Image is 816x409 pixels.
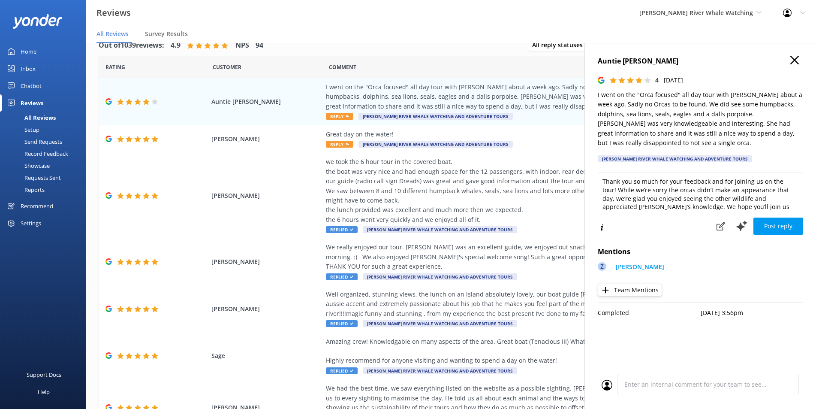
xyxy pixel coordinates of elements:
[598,262,606,271] div: Z
[326,226,358,233] span: Replied
[598,246,803,258] h4: Mentions
[664,76,683,85] p: [DATE]
[27,366,61,383] div: Support Docs
[598,56,803,67] h4: Auntie [PERSON_NAME]
[211,134,322,144] span: [PERSON_NAME]
[211,351,322,361] span: Sage
[598,284,662,297] button: Team Mentions
[99,40,164,51] h4: Out of 1039 reviews:
[326,141,353,148] span: Reply
[5,148,86,160] a: Record Feedback
[21,77,42,94] div: Chatbot
[211,191,322,200] span: [PERSON_NAME]
[326,273,358,280] span: Replied
[21,215,41,232] div: Settings
[598,173,803,211] textarea: Thank you so much for your feedback and for joining us on the tour! While we’re sorry the orcas d...
[326,157,716,224] div: we took the 6 hour tour in the covered boat. the boat was very nice and had enough space for the ...
[21,197,53,215] div: Recommend
[13,14,62,28] img: yonder-white-logo.png
[598,90,803,148] p: I went on the "Orca focused" all day tour with [PERSON_NAME] about a week ago. Sadly no Orcas to ...
[5,184,45,196] div: Reports
[326,130,716,139] div: Great day on the water!
[5,160,86,172] a: Showcase
[211,97,322,106] span: Auntie [PERSON_NAME]
[326,337,716,366] div: Amazing crew! Knowledgable on many aspects of the area. Great boat (Tenacious III) What an amazin...
[326,320,358,327] span: Replied
[701,308,804,318] p: [DATE] 3:56pm
[5,148,68,160] div: Record Feedback
[256,40,263,51] h4: 94
[21,94,43,112] div: Reviews
[235,40,249,51] h4: NPS
[5,124,39,136] div: Setup
[639,9,753,17] span: [PERSON_NAME] River Whale Watching
[363,273,517,280] span: [PERSON_NAME] River Whale Watching and Adventure Tours
[363,226,517,233] span: [PERSON_NAME] River Whale Watching and Adventure Tours
[598,308,701,318] p: Completed
[105,63,125,71] span: Date
[5,136,86,148] a: Send Requests
[21,43,36,60] div: Home
[5,184,86,196] a: Reports
[602,380,612,391] img: user_profile.svg
[326,367,358,374] span: Replied
[21,60,36,77] div: Inbox
[363,320,517,327] span: [PERSON_NAME] River Whale Watching and Adventure Tours
[5,172,61,184] div: Requests Sent
[211,304,322,314] span: [PERSON_NAME]
[326,82,716,111] div: I went on the "Orca focused" all day tour with [PERSON_NAME] about a week ago. Sadly no Orcas to ...
[5,112,56,124] div: All Reviews
[358,141,513,148] span: [PERSON_NAME] River Whale Watching and Adventure Tours
[598,155,752,162] div: [PERSON_NAME] River Whale Watching and Adventure Tours
[363,367,517,374] span: [PERSON_NAME] River Whale Watching and Adventure Tours
[96,6,131,20] h3: Reviews
[326,242,716,271] div: We really enjoyed our tour. [PERSON_NAME] was an excellent guide, we enjoyed out snacks and saw m...
[5,160,50,172] div: Showcase
[96,30,129,38] span: All Reviews
[358,113,513,120] span: [PERSON_NAME] River Whale Watching and Adventure Tours
[171,40,181,51] h4: 4.9
[655,76,659,84] span: 4
[532,40,588,50] span: All reply statuses
[753,218,803,235] button: Post reply
[790,56,799,65] button: Close
[145,30,188,38] span: Survey Results
[326,290,716,318] div: Well organized, stunning views, the lunch on an island absolutely lovely, our boat guide [PERSON_...
[326,113,353,120] span: Reply
[38,383,50,400] div: Help
[5,112,86,124] a: All Reviews
[5,172,86,184] a: Requests Sent
[5,136,62,148] div: Send Requests
[211,257,322,267] span: [PERSON_NAME]
[5,124,86,136] a: Setup
[213,63,241,71] span: Date
[611,262,664,274] a: [PERSON_NAME]
[616,262,664,272] p: [PERSON_NAME]
[329,63,356,71] span: Question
